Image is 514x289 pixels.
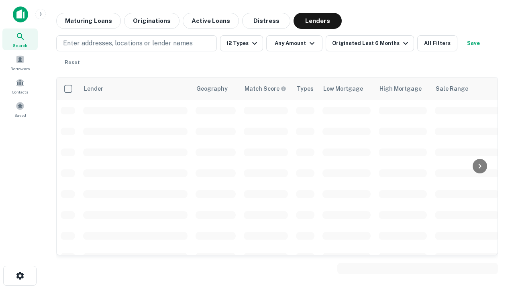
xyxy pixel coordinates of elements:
div: Types [297,84,314,94]
th: High Mortgage [375,77,431,100]
button: Originations [124,13,179,29]
button: Active Loans [183,13,239,29]
div: Sale Range [436,84,468,94]
div: Capitalize uses an advanced AI algorithm to match your search with the best lender. The match sco... [245,84,286,93]
a: Borrowers [2,52,38,73]
a: Search [2,28,38,50]
div: Low Mortgage [323,84,363,94]
button: Reset [59,55,85,71]
th: Geography [192,77,240,100]
p: Enter addresses, locations or lender names [63,39,193,48]
div: High Mortgage [379,84,422,94]
a: Saved [2,98,38,120]
button: Originated Last 6 Months [326,35,414,51]
button: 12 Types [220,35,263,51]
div: Originated Last 6 Months [332,39,410,48]
button: Any Amount [266,35,322,51]
button: Distress [242,13,290,29]
div: Geography [196,84,228,94]
button: Save your search to get updates of matches that match your search criteria. [461,35,486,51]
th: Sale Range [431,77,503,100]
span: Contacts [12,89,28,95]
button: All Filters [417,35,457,51]
th: Types [292,77,318,100]
a: Contacts [2,75,38,97]
button: Maturing Loans [56,13,121,29]
iframe: Chat Widget [474,225,514,263]
th: Capitalize uses an advanced AI algorithm to match your search with the best lender. The match sco... [240,77,292,100]
span: Search [13,42,27,49]
span: Saved [14,112,26,118]
th: Low Mortgage [318,77,375,100]
img: capitalize-icon.png [13,6,28,22]
th: Lender [79,77,192,100]
button: Enter addresses, locations or lender names [56,35,217,51]
h6: Match Score [245,84,285,93]
div: Lender [84,84,103,94]
span: Borrowers [10,65,30,72]
button: Lenders [294,13,342,29]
